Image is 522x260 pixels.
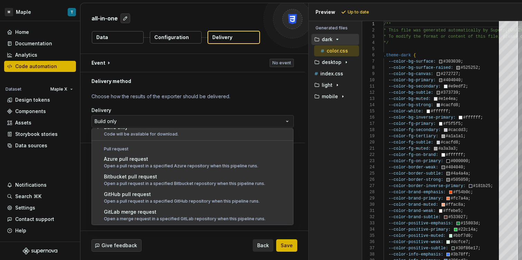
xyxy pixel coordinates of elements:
div: Open a merge request in a specified GitLab repository when this pipeline runs. [104,216,265,222]
span: GitHub pull request [104,191,151,197]
div: Open a pull request in a specified GitHub repository when this pipeline runs. [104,198,260,204]
div: Open a pull request in a specified Bitbucket repository when this pipeline runs. [104,181,265,186]
span: Bitbucket pull request [104,174,157,179]
div: Pull request [93,146,292,152]
span: GitLab merge request [104,209,156,215]
span: Azure pull request [104,156,148,162]
div: Open a pull request in a specified Azure repository when this pipeline runs. [104,163,258,169]
div: Code will be available for download. [104,131,178,137]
